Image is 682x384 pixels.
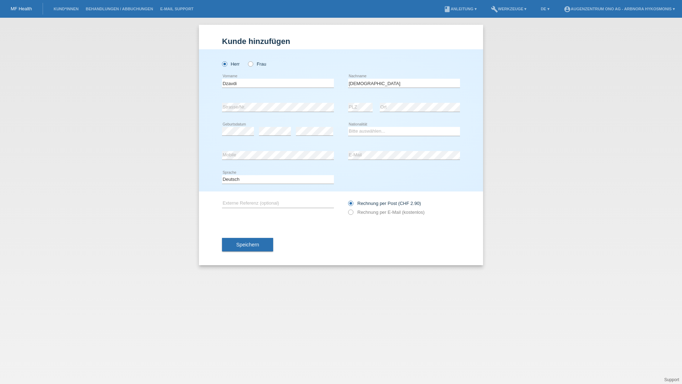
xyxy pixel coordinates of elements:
a: E-Mail Support [157,7,197,11]
a: DE ▾ [537,7,553,11]
h1: Kunde hinzufügen [222,37,460,46]
span: Speichern [236,242,259,247]
a: account_circleAugenzentrum ONO AG - Arbnora Hykosmonis ▾ [560,7,678,11]
a: MF Health [11,6,32,11]
label: Herr [222,61,240,67]
a: Behandlungen / Abbuchungen [82,7,157,11]
label: Rechnung per E-Mail (kostenlos) [348,210,424,215]
i: book [444,6,451,13]
button: Speichern [222,238,273,251]
input: Rechnung per Post (CHF 2.90) [348,201,353,210]
i: account_circle [564,6,571,13]
label: Frau [248,61,266,67]
a: Kund*innen [50,7,82,11]
input: Rechnung per E-Mail (kostenlos) [348,210,353,218]
a: Support [664,377,679,382]
input: Frau [248,61,253,66]
label: Rechnung per Post (CHF 2.90) [348,201,421,206]
a: buildWerkzeuge ▾ [487,7,530,11]
input: Herr [222,61,227,66]
i: build [491,6,498,13]
a: bookAnleitung ▾ [440,7,480,11]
